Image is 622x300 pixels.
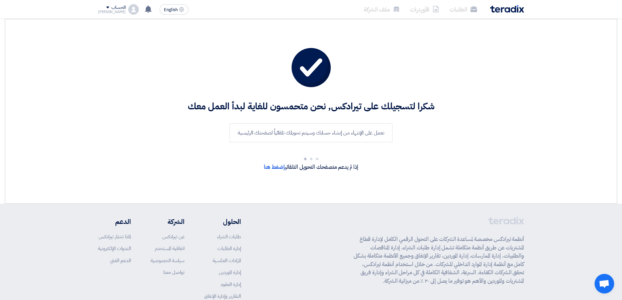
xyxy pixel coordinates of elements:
[230,123,392,142] div: نعمل على الإنتهاء من إنشاء حسابك وسيتم تحويلك تلقائياً لصفحتك الرئيسية
[163,269,184,276] a: تواصل معنا
[155,245,184,252] a: اتفاقية المستخدم
[98,217,131,227] li: الدعم
[204,292,241,300] a: التقارير وإدارة الإنفاق
[160,4,188,15] button: English
[151,257,184,264] a: سياسة الخصوصية
[33,163,589,171] p: إذا لم يدعم متصفحك التحويل التلقائي
[110,257,131,264] a: الدعم الفني
[264,163,285,171] a: إضغط هنا
[490,5,524,13] img: Teradix logo
[213,257,241,264] a: المزادات العكسية
[220,281,241,288] a: إدارة العقود
[204,217,241,227] li: الحلول
[219,269,241,276] a: إدارة الموردين
[217,233,241,240] a: طلبات الشراء
[164,8,178,12] span: English
[111,5,125,10] div: الحساب
[354,235,524,285] p: أنظمة تيرادكس مخصصة لمساعدة الشركات على التحول الرقمي الكامل لإدارة قطاع المشتريات عن طريق أنظمة ...
[98,245,131,252] a: الندوات الإلكترونية
[98,10,126,14] div: [PERSON_NAME]
[99,233,131,240] a: لماذا تختار تيرادكس
[595,274,614,293] div: دردشة مفتوحة
[151,217,184,227] li: الشركة
[128,4,139,15] img: profile_test.png
[217,245,241,252] a: إدارة الطلبات
[292,48,331,87] img: tick.svg
[33,100,589,113] h2: شكرا لتسجيلك على تيرادكس, نحن متحمسون للغاية لبدأ العمل معك
[162,233,184,240] a: عن تيرادكس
